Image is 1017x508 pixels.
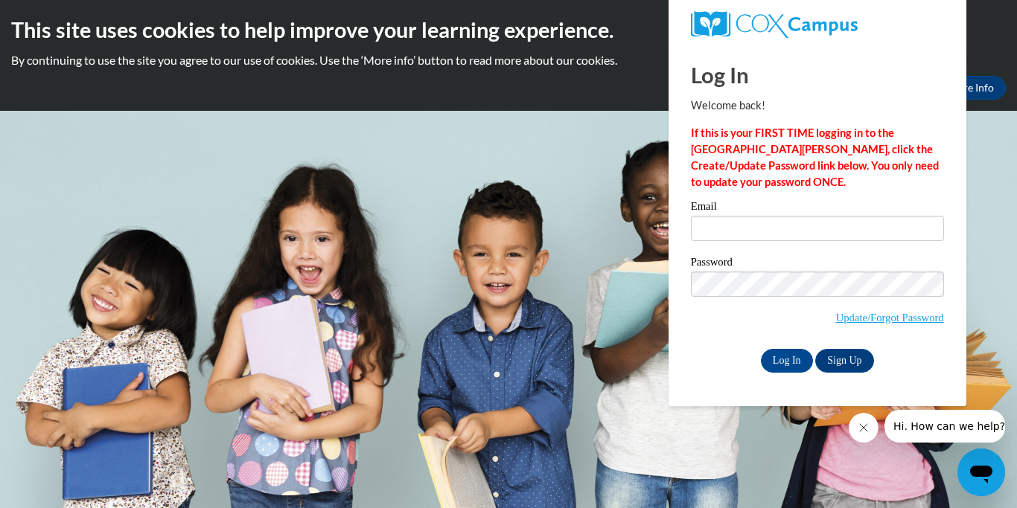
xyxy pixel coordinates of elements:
[691,60,944,90] h1: Log In
[936,76,1006,100] a: More Info
[691,257,944,271] label: Password
[691,11,858,38] img: COX Campus
[957,448,1005,496] iframe: Button to launch messaging window
[815,349,873,373] a: Sign Up
[691,11,944,38] a: COX Campus
[11,52,1006,68] p: By continuing to use the site you agree to our use of cookies. Use the ‘More info’ button to read...
[884,410,1005,443] iframe: Message from company
[836,312,944,324] a: Update/Forgot Password
[691,126,939,188] strong: If this is your FIRST TIME logging in to the [GEOGRAPHIC_DATA][PERSON_NAME], click the Create/Upd...
[849,413,879,443] iframe: Close message
[761,349,813,373] input: Log In
[11,15,1006,45] h2: This site uses cookies to help improve your learning experience.
[691,201,944,216] label: Email
[691,97,944,114] p: Welcome back!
